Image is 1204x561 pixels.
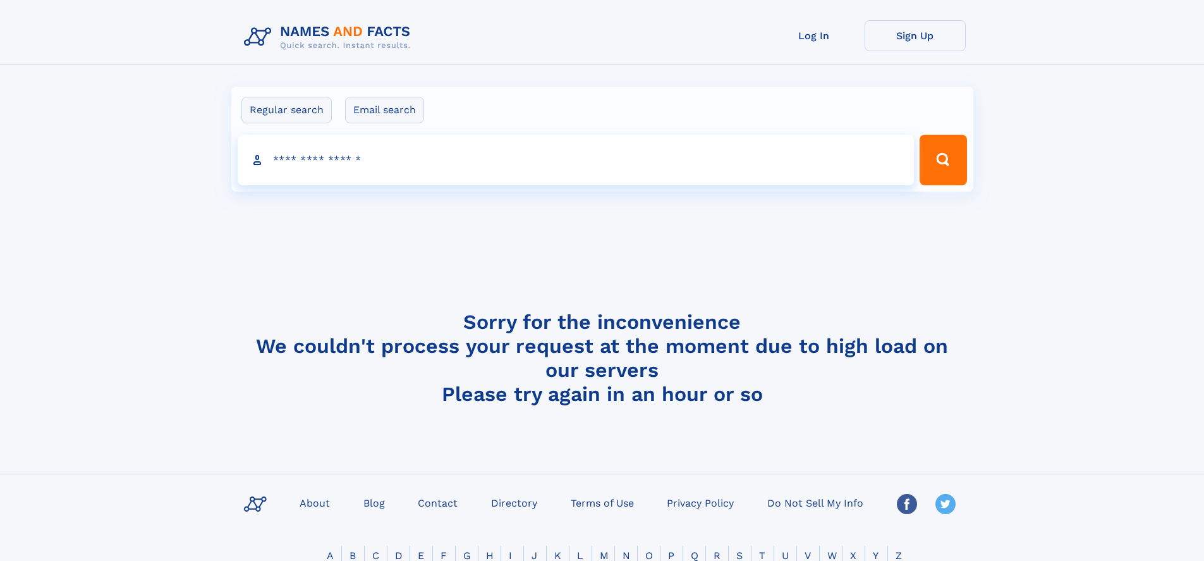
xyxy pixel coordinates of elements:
a: Do Not Sell My Info [762,493,868,512]
a: Sign Up [865,20,966,51]
a: Privacy Policy [662,493,739,512]
h4: Sorry for the inconvenience We couldn't process your request at the moment due to high load on ou... [239,310,966,406]
a: Contact [413,493,463,512]
img: Logo Names and Facts [239,20,421,54]
button: Search Button [920,135,966,185]
input: search input [238,135,915,185]
img: Twitter [935,494,956,514]
label: Email search [345,97,424,123]
a: Terms of Use [566,493,639,512]
a: Log In [763,20,865,51]
img: Facebook [897,494,917,514]
a: Blog [358,493,390,512]
label: Regular search [241,97,332,123]
a: Directory [486,493,542,512]
a: About [295,493,335,512]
